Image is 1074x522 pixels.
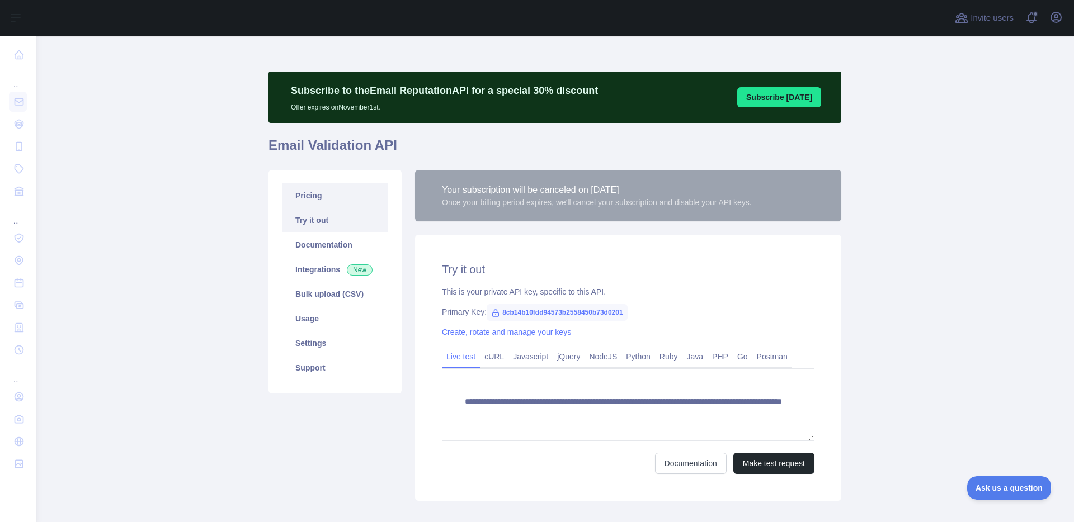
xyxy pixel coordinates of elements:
a: Javascript [508,348,553,366]
a: NodeJS [585,348,621,366]
a: Integrations New [282,257,388,282]
a: Documentation [655,453,727,474]
a: Postman [752,348,792,366]
p: Offer expires on November 1st. [291,98,598,112]
a: Create, rotate and manage your keys [442,328,571,336]
a: Settings [282,331,388,355]
button: Make test request [733,453,814,474]
div: Once your billing period expires, we'll cancel your subscription and disable your API keys. [442,197,752,208]
div: ... [9,362,27,385]
a: Ruby [655,348,682,366]
iframe: Toggle Customer Support [967,476,1052,500]
div: Your subscription will be canceled on [DATE] [442,183,752,197]
button: Invite users [953,9,1016,27]
a: Python [621,348,655,366]
span: 8cb14b10fdd94573b2558450b73d0201 [487,304,627,321]
div: Primary Key: [442,306,814,317]
a: Pricing [282,183,388,208]
span: New [347,264,373,276]
a: Try it out [282,208,388,232]
a: Java [682,348,708,366]
h2: Try it out [442,262,814,277]
a: PHP [708,348,733,366]
a: cURL [480,348,508,366]
h1: Email Validation API [268,136,841,163]
div: ... [9,67,27,89]
div: ... [9,203,27,226]
div: This is your private API key, specific to this API. [442,286,814,297]
a: Support [282,355,388,380]
a: Go [733,348,752,366]
p: Subscribe to the Email Reputation API for a special 30 % discount [291,83,598,98]
a: Live test [442,348,480,366]
a: jQuery [553,348,585,366]
a: Bulk upload (CSV) [282,282,388,306]
button: Subscribe [DATE] [737,87,821,107]
a: Usage [282,306,388,331]
a: Documentation [282,232,388,257]
span: Invite users [971,12,1014,25]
